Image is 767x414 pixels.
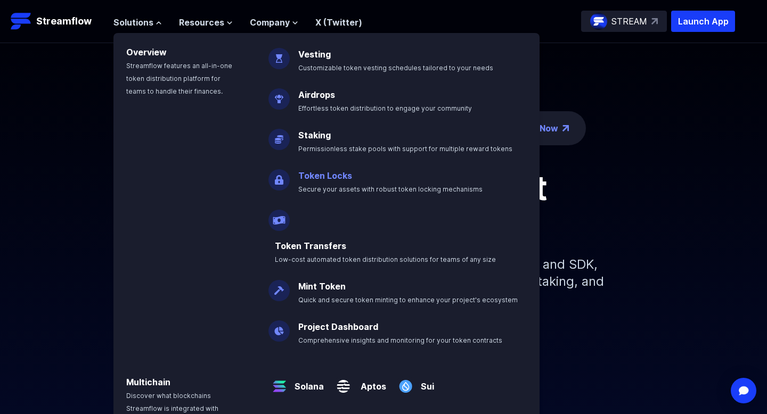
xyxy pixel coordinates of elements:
img: Airdrops [268,80,290,110]
span: Comprehensive insights and monitoring for your token contracts [298,336,502,344]
span: Solutions [113,16,153,29]
span: Secure your assets with robust token locking mechanisms [298,185,483,193]
a: Vesting [298,49,331,60]
a: Staking [298,130,331,140]
p: STREAM [611,15,647,28]
img: top-right-arrow.png [562,125,569,131]
span: Customizable token vesting schedules tailored to your needs [298,64,493,72]
a: Aptos [354,371,386,393]
span: Permissionless stake pools with support for multiple reward tokens [298,145,512,153]
div: Open Intercom Messenger [731,378,756,403]
a: Mint Token [298,281,346,292]
button: Company [250,16,298,29]
a: Token Locks [298,170,352,181]
a: Streamflow [11,11,103,32]
img: Solana [268,367,290,397]
a: Project Dashboard [298,321,378,332]
img: streamflow-logo-circle.png [590,13,607,30]
a: Multichain [126,377,170,387]
span: Discover what blockchains Streamflow is integrated with [126,392,218,412]
a: Sui [417,371,434,393]
a: Solana [290,371,324,393]
span: Streamflow features an all-in-one token distribution platform for teams to handle their finances. [126,62,232,95]
img: top-right-arrow.svg [651,18,658,24]
img: Aptos [332,367,354,397]
img: Streamflow Logo [11,11,32,32]
span: Effortless token distribution to engage your community [298,104,472,112]
span: Company [250,16,290,29]
button: Resources [179,16,233,29]
img: Staking [268,120,290,150]
img: Mint Token [268,271,290,301]
a: Airdrops [298,89,335,100]
span: Quick and secure token minting to enhance your project's ecosystem [298,296,518,304]
img: Vesting [268,39,290,69]
a: STREAM [581,11,667,32]
img: Payroll [268,201,290,231]
span: Resources [179,16,224,29]
button: Solutions [113,16,162,29]
img: Token Locks [268,161,290,191]
a: Token Transfers [275,241,346,251]
p: Streamflow [36,14,92,29]
a: Overview [126,47,167,57]
a: X (Twitter) [315,17,362,28]
img: Project Dashboard [268,312,290,342]
button: Launch App [671,11,735,32]
img: Sui [395,367,417,397]
span: Low-cost automated token distribution solutions for teams of any size [275,255,496,263]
